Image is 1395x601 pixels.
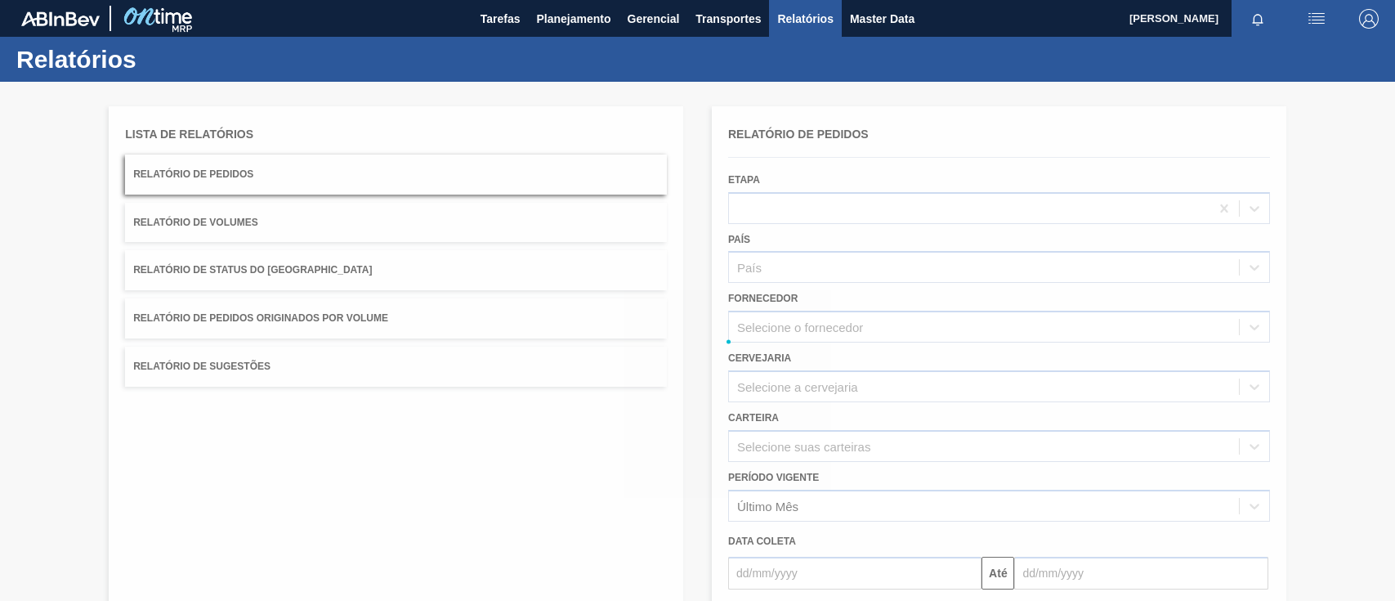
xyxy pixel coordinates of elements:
span: Planejamento [536,9,610,29]
img: userActions [1307,9,1326,29]
img: TNhmsLtSVTkK8tSr43FrP2fwEKptu5GPRR3wAAAABJRU5ErkJggg== [21,11,100,26]
span: Gerencial [628,9,680,29]
span: Transportes [695,9,761,29]
h1: Relatórios [16,50,306,69]
img: Logout [1359,9,1379,29]
span: Relatórios [777,9,833,29]
span: Tarefas [481,9,521,29]
span: Master Data [850,9,914,29]
button: Notificações [1232,7,1284,30]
